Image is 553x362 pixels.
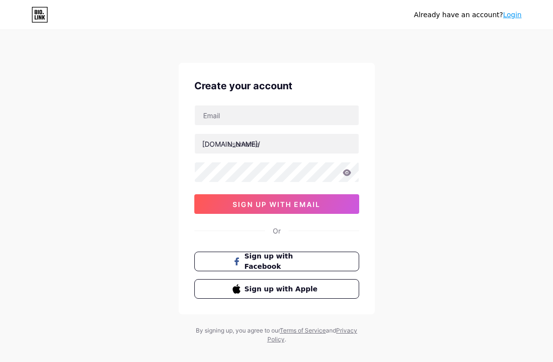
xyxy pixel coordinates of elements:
div: By signing up, you agree to our and . [193,326,360,344]
input: Email [195,105,359,125]
a: Terms of Service [280,327,326,334]
div: Already have an account? [414,10,522,20]
button: sign up with email [194,194,359,214]
div: Create your account [194,78,359,93]
input: username [195,134,359,154]
button: Sign up with Apple [194,279,359,299]
span: sign up with email [233,200,320,208]
span: Sign up with Apple [244,284,320,294]
a: Login [503,11,522,19]
div: Or [273,226,281,236]
button: Sign up with Facebook [194,252,359,271]
span: Sign up with Facebook [244,251,320,272]
div: [DOMAIN_NAME]/ [202,139,260,149]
